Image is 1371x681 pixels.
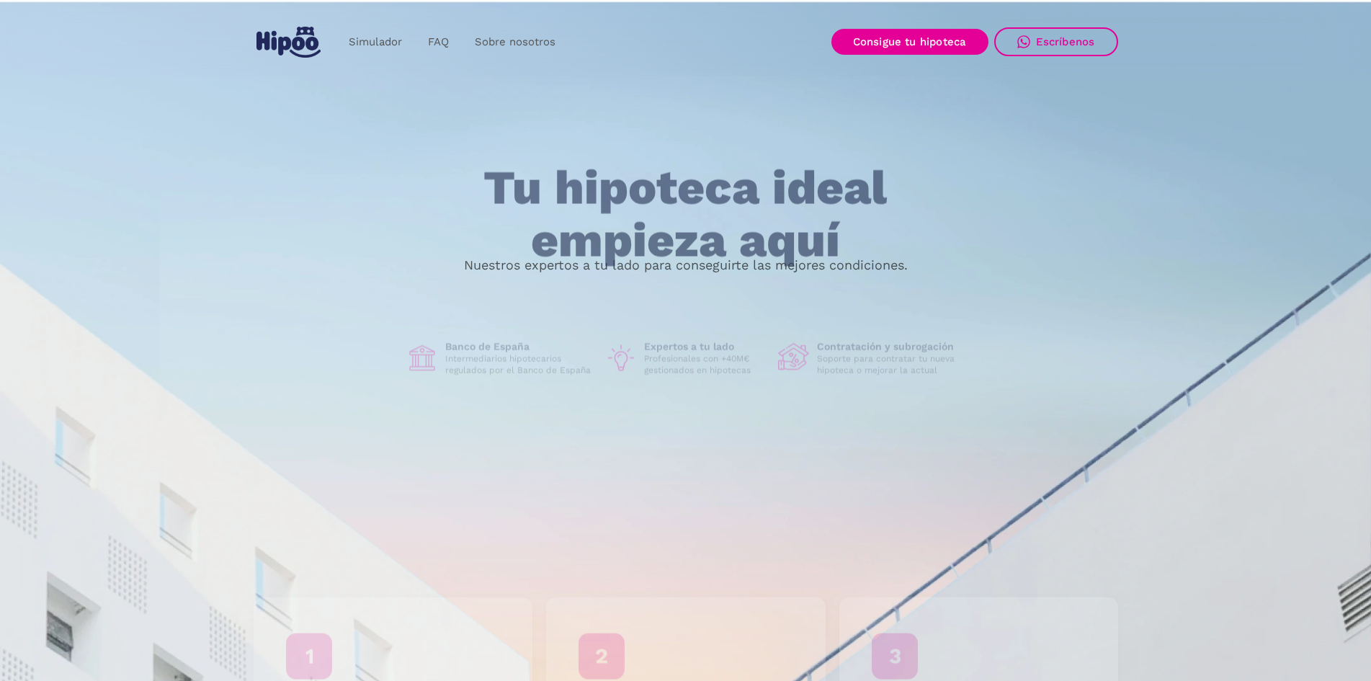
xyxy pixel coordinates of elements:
h1: Banco de España [445,340,594,353]
p: Intermediarios hipotecarios regulados por el Banco de España [445,353,594,376]
p: Profesionales con +40M€ gestionados en hipotecas [644,353,767,376]
h1: Contratación y subrogación [817,340,965,353]
a: Simulador [336,28,415,56]
h1: Tu hipoteca ideal empieza aquí [412,162,958,267]
div: Escríbenos [1036,35,1095,48]
a: Escríbenos [994,27,1118,56]
h1: Expertos a tu lado [644,340,767,353]
a: Consigue tu hipoteca [831,29,988,55]
p: Nuestros expertos a tu lado para conseguirte las mejores condiciones. [464,259,908,271]
a: Sobre nosotros [462,28,568,56]
a: home [254,21,324,63]
a: FAQ [415,28,462,56]
p: Soporte para contratar tu nueva hipoteca o mejorar la actual [817,353,965,376]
